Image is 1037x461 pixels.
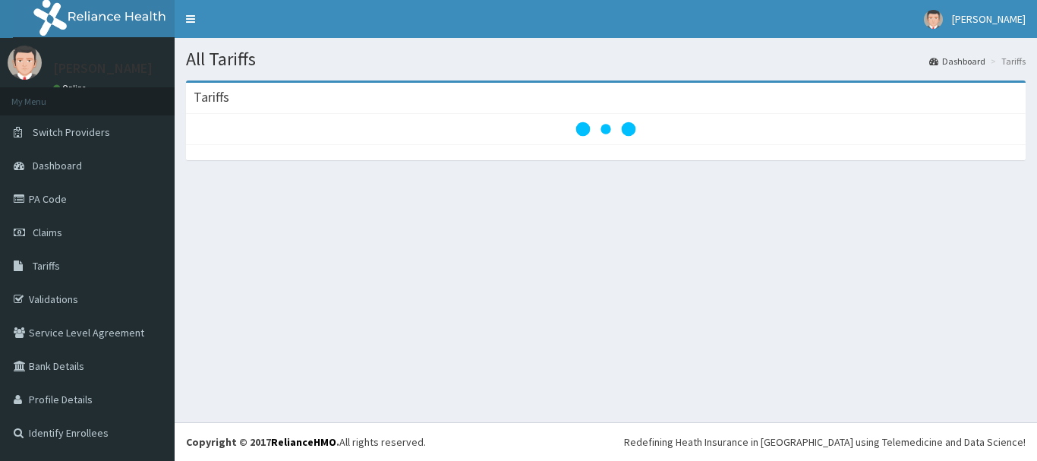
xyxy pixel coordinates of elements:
[271,435,336,449] a: RelianceHMO
[194,90,229,104] h3: Tariffs
[924,10,943,29] img: User Image
[53,83,90,93] a: Online
[987,55,1026,68] li: Tariffs
[175,422,1037,461] footer: All rights reserved.
[186,435,339,449] strong: Copyright © 2017 .
[33,125,110,139] span: Switch Providers
[53,62,153,75] p: [PERSON_NAME]
[33,226,62,239] span: Claims
[624,434,1026,450] div: Redefining Heath Insurance in [GEOGRAPHIC_DATA] using Telemedicine and Data Science!
[33,259,60,273] span: Tariffs
[33,159,82,172] span: Dashboard
[952,12,1026,26] span: [PERSON_NAME]
[8,46,42,80] img: User Image
[186,49,1026,69] h1: All Tariffs
[575,99,636,159] svg: audio-loading
[929,55,985,68] a: Dashboard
